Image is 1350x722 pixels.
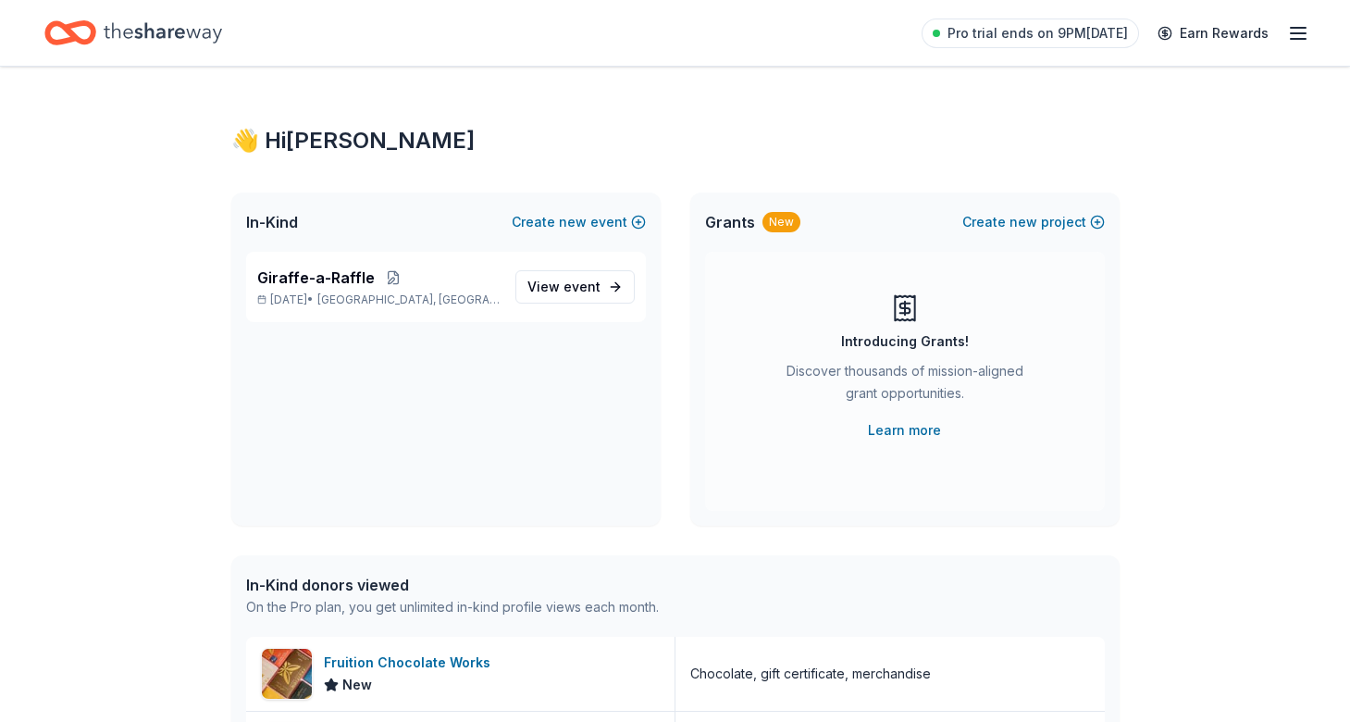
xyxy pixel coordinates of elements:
[44,11,222,55] a: Home
[257,267,375,289] span: Giraffe-a-Raffle
[246,596,659,618] div: On the Pro plan, you get unlimited in-kind profile views each month.
[690,663,931,685] div: Chocolate, gift certificate, merchandise
[559,211,587,233] span: new
[762,212,800,232] div: New
[868,419,941,442] a: Learn more
[564,279,601,294] span: event
[512,211,646,233] button: Createnewevent
[342,674,372,696] span: New
[1146,17,1280,50] a: Earn Rewards
[922,19,1139,48] a: Pro trial ends on 9PM[DATE]
[705,211,755,233] span: Grants
[246,574,659,596] div: In-Kind donors viewed
[257,293,501,307] p: [DATE] •
[527,276,601,298] span: View
[317,293,500,307] span: [GEOGRAPHIC_DATA], [GEOGRAPHIC_DATA]
[262,649,312,699] img: Image for Fruition Chocolate Works
[324,652,498,674] div: Fruition Chocolate Works
[947,22,1128,44] span: Pro trial ends on 9PM[DATE]
[779,360,1031,412] div: Discover thousands of mission-aligned grant opportunities.
[841,330,969,353] div: Introducing Grants!
[962,211,1105,233] button: Createnewproject
[246,211,298,233] span: In-Kind
[515,270,635,304] a: View event
[1009,211,1037,233] span: new
[231,126,1120,156] div: 👋 Hi [PERSON_NAME]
